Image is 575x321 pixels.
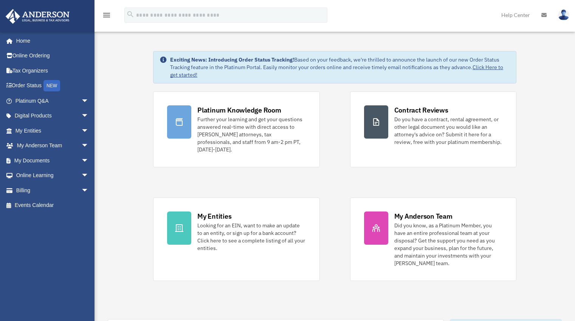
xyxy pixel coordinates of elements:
[5,78,100,94] a: Order StatusNEW
[394,222,502,267] div: Did you know, as a Platinum Member, you have an entire professional team at your disposal? Get th...
[5,63,100,78] a: Tax Organizers
[350,91,516,167] a: Contract Reviews Do you have a contract, rental agreement, or other legal document you would like...
[350,198,516,281] a: My Anderson Team Did you know, as a Platinum Member, you have an entire professional team at your...
[170,64,503,78] a: Click Here to get started!
[5,168,100,183] a: Online Learningarrow_drop_down
[5,33,96,48] a: Home
[5,138,100,153] a: My Anderson Teamarrow_drop_down
[394,211,453,221] div: My Anderson Team
[81,168,96,184] span: arrow_drop_down
[558,9,569,20] img: User Pic
[5,93,100,108] a: Platinum Q&Aarrow_drop_down
[197,105,281,115] div: Platinum Knowledge Room
[197,116,305,153] div: Further your learning and get your questions answered real-time with direct access to [PERSON_NAM...
[153,198,319,281] a: My Entities Looking for an EIN, want to make an update to an entity, or sign up for a bank accoun...
[81,153,96,168] span: arrow_drop_down
[5,153,100,168] a: My Documentsarrow_drop_down
[81,183,96,198] span: arrow_drop_down
[5,198,100,213] a: Events Calendar
[394,116,502,146] div: Do you have a contract, rental agreement, or other legal document you would like an attorney's ad...
[102,13,111,20] a: menu
[43,80,60,91] div: NEW
[153,91,319,167] a: Platinum Knowledge Room Further your learning and get your questions answered real-time with dire...
[197,222,305,252] div: Looking for an EIN, want to make an update to an entity, or sign up for a bank account? Click her...
[81,138,96,154] span: arrow_drop_down
[5,123,100,138] a: My Entitiesarrow_drop_down
[5,183,100,198] a: Billingarrow_drop_down
[102,11,111,20] i: menu
[197,211,231,221] div: My Entities
[81,93,96,109] span: arrow_drop_down
[81,123,96,139] span: arrow_drop_down
[170,56,510,79] div: Based on your feedback, we're thrilled to announce the launch of our new Order Status Tracking fe...
[170,56,294,63] strong: Exciting News: Introducing Order Status Tracking!
[394,105,448,115] div: Contract Reviews
[5,48,100,63] a: Online Ordering
[126,10,135,19] i: search
[3,9,72,24] img: Anderson Advisors Platinum Portal
[5,108,100,123] a: Digital Productsarrow_drop_down
[81,108,96,124] span: arrow_drop_down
